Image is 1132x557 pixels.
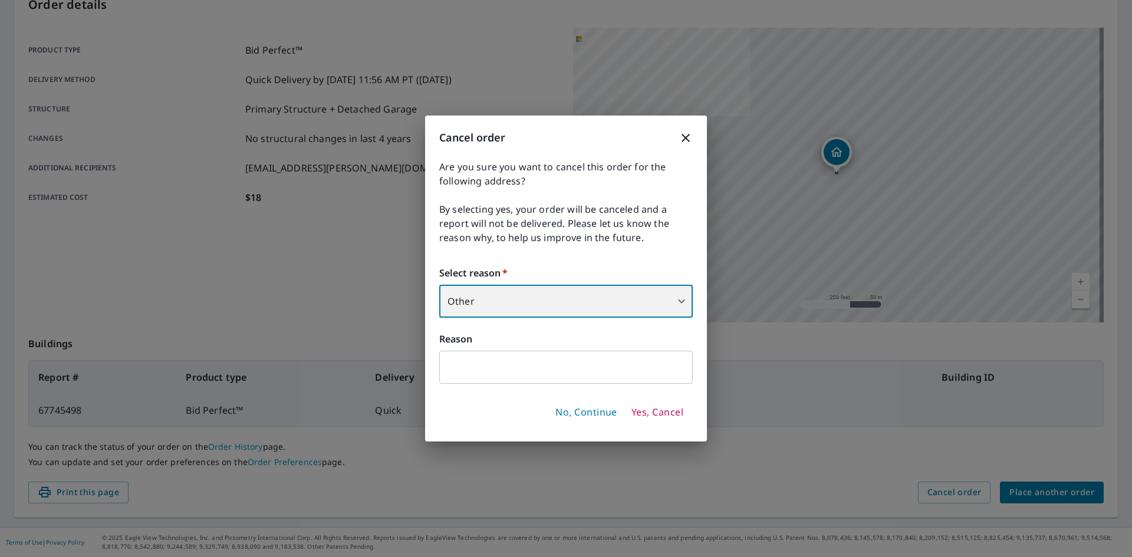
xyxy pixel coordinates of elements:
span: By selecting yes, your order will be canceled and a report will not be delivered. Please let us k... [439,202,693,245]
button: Yes, Cancel [627,403,688,423]
span: No, Continue [555,406,617,419]
button: No, Continue [551,403,622,423]
span: Yes, Cancel [631,406,683,419]
label: Reason [439,332,693,346]
div: Other [439,285,693,318]
span: Are you sure you want to cancel this order for the following address? [439,160,693,188]
h3: Cancel order [439,130,693,146]
label: Select reason [439,266,693,280]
